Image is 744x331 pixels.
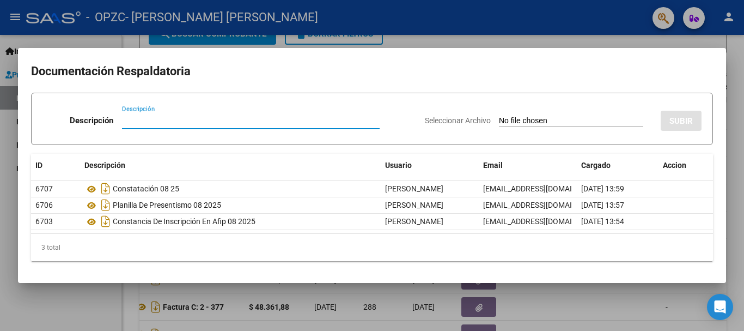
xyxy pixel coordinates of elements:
span: [DATE] 13:57 [581,201,624,209]
span: ID [35,161,42,170]
span: Usuario [385,161,412,170]
i: Descargar documento [99,213,113,230]
span: [PERSON_NAME] [385,217,443,226]
span: Cargado [581,161,611,170]
i: Descargar documento [99,196,113,214]
datatable-header-cell: Accion [658,154,713,177]
h2: Documentación Respaldatoria [31,61,713,82]
datatable-header-cell: ID [31,154,80,177]
i: Descargar documento [99,180,113,197]
span: 6703 [35,217,53,226]
datatable-header-cell: Usuario [381,154,479,177]
button: SUBIR [661,111,702,131]
div: Planilla De Presentismo 08 2025 [84,196,376,214]
span: Email [483,161,503,170]
span: [PERSON_NAME] [385,201,443,209]
span: Accion [663,161,686,170]
div: Constatación 08 25 [84,180,376,197]
div: Constancia De Inscripción En Afip 08 2025 [84,213,376,230]
span: 6706 [35,201,53,209]
span: [DATE] 13:54 [581,217,624,226]
div: 3 total [31,234,713,261]
datatable-header-cell: Cargado [577,154,658,177]
span: [EMAIL_ADDRESS][DOMAIN_NAME] [483,184,604,193]
span: 6707 [35,184,53,193]
div: Open Intercom Messenger [707,294,733,320]
datatable-header-cell: Descripción [80,154,381,177]
span: [DATE] 13:59 [581,184,624,193]
span: [PERSON_NAME] [385,184,443,193]
span: Descripción [84,161,125,170]
span: SUBIR [669,116,693,126]
span: [EMAIL_ADDRESS][DOMAIN_NAME] [483,201,604,209]
p: Descripción [70,115,113,127]
datatable-header-cell: Email [479,154,577,177]
span: Seleccionar Archivo [425,116,491,125]
span: [EMAIL_ADDRESS][DOMAIN_NAME] [483,217,604,226]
